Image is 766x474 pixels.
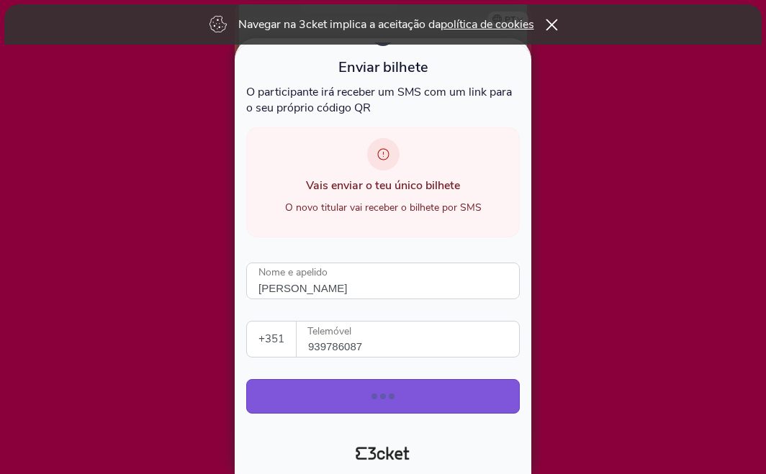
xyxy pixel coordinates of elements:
button: Enviar bilhete [246,379,520,414]
input: Nome e apelido [246,263,520,299]
a: política de cookies [441,17,534,32]
label: Telemóvel [297,322,521,342]
input: Telemóvel [308,322,519,357]
span: Enviar bilhete [338,58,428,77]
label: Nome e apelido [246,263,340,283]
div: O novo titular vai receber o bilhete por SMS [269,201,497,214]
span: Vais enviar o teu único bilhete [306,178,460,193]
span: O participante irá receber um SMS com um link para o seu próprio código QR [246,84,512,116]
p: Navegar na 3cket implica a aceitação da [238,17,534,32]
